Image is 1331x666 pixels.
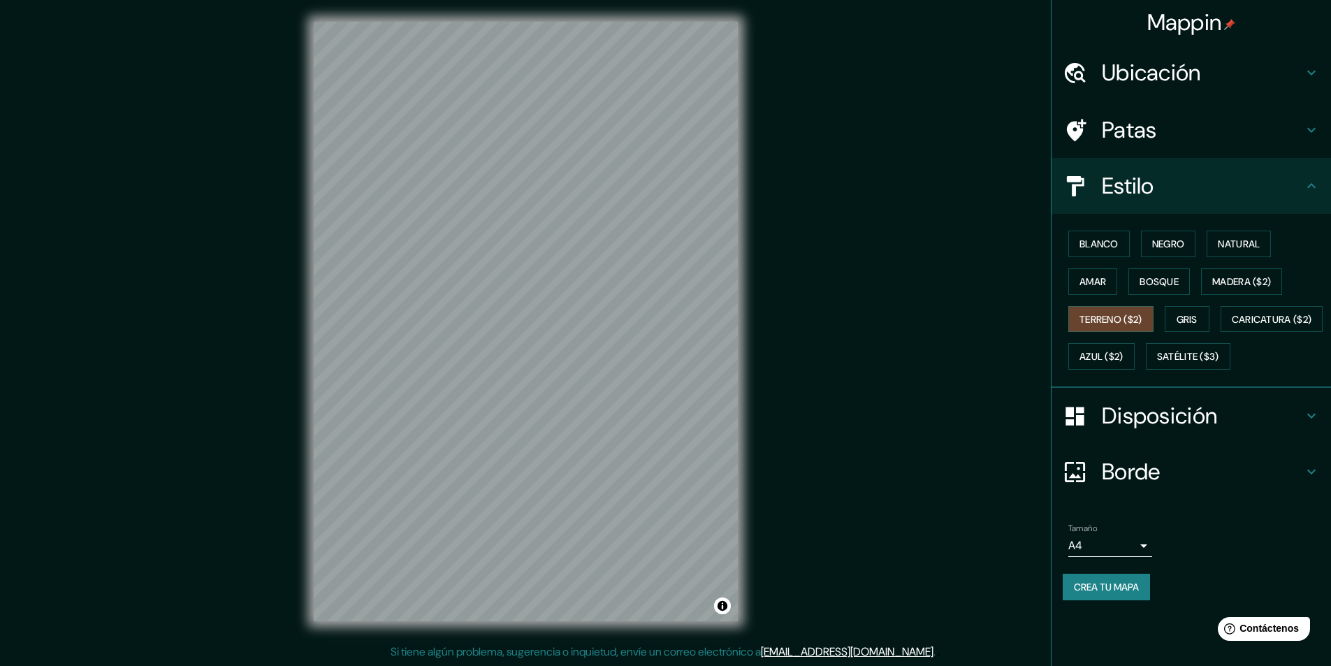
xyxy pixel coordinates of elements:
[1152,238,1185,250] font: Negro
[1079,238,1119,250] font: Blanco
[1068,306,1154,333] button: Terreno ($2)
[1052,158,1331,214] div: Estilo
[1147,8,1222,37] font: Mappin
[314,22,738,621] canvas: Mapa
[1079,275,1106,288] font: Amar
[1221,306,1323,333] button: Caricatura ($2)
[1068,343,1135,370] button: Azul ($2)
[1063,574,1150,600] button: Crea tu mapa
[1068,268,1117,295] button: Amar
[1157,351,1219,363] font: Satélite ($3)
[1102,457,1161,486] font: Borde
[1201,268,1282,295] button: Madera ($2)
[1212,275,1271,288] font: Madera ($2)
[1128,268,1190,295] button: Bosque
[1068,231,1130,257] button: Blanco
[1218,238,1260,250] font: Natural
[1074,581,1139,593] font: Crea tu mapa
[1224,19,1235,30] img: pin-icon.png
[1102,401,1217,430] font: Disposición
[1068,523,1097,534] font: Tamaño
[1165,306,1209,333] button: Gris
[1052,444,1331,500] div: Borde
[1207,611,1316,651] iframe: Lanzador de widgets de ayuda
[714,598,731,614] button: Activar o desactivar atribución
[761,644,933,659] a: [EMAIL_ADDRESS][DOMAIN_NAME]
[1052,45,1331,101] div: Ubicación
[1102,115,1157,145] font: Patas
[938,644,940,659] font: .
[933,644,936,659] font: .
[1068,538,1082,553] font: A4
[1207,231,1271,257] button: Natural
[1102,171,1154,201] font: Estilo
[391,644,761,659] font: Si tiene algún problema, sugerencia o inquietud, envíe un correo electrónico a
[1177,313,1198,326] font: Gris
[1140,275,1179,288] font: Bosque
[1052,388,1331,444] div: Disposición
[1079,313,1142,326] font: Terreno ($2)
[936,644,938,659] font: .
[1102,58,1201,87] font: Ubicación
[1146,343,1230,370] button: Satélite ($3)
[1232,313,1312,326] font: Caricatura ($2)
[1079,351,1123,363] font: Azul ($2)
[1052,102,1331,158] div: Patas
[1068,535,1152,557] div: A4
[1141,231,1196,257] button: Negro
